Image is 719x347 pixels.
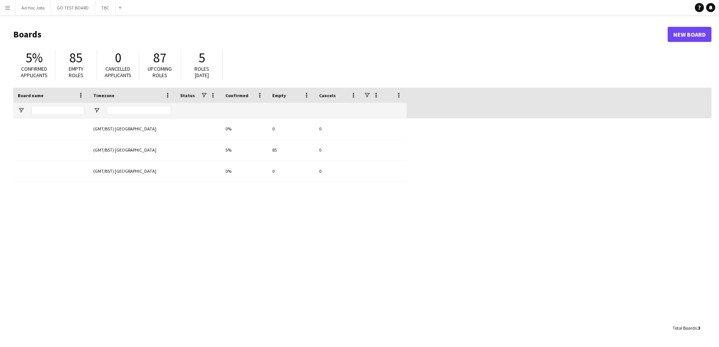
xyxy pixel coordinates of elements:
div: (GMT/BST) [GEOGRAPHIC_DATA] [89,139,176,160]
div: 0% [221,118,268,139]
span: 3 [698,325,700,331]
button: Open Filter Menu [18,107,25,114]
span: Status [180,93,195,98]
div: 0 [315,139,361,160]
button: Ad Hoc Jobs [15,0,51,15]
div: 0 [268,161,315,181]
span: Roles [DATE] [194,65,209,79]
div: 0 [268,118,315,139]
a: New Board [668,27,711,42]
span: Confirmed [225,93,248,98]
span: 5% [26,50,43,66]
span: Confirmed applicants [21,65,48,79]
div: 0 [315,161,361,181]
button: Open Filter Menu [93,107,100,114]
span: Empty [272,93,286,98]
span: Total Boards [673,325,697,331]
div: (GMT/BST) [GEOGRAPHIC_DATA] [89,118,176,139]
div: : [673,321,700,335]
div: (GMT/BST) [GEOGRAPHIC_DATA] [89,161,176,181]
span: 85 [69,50,82,66]
span: Timezone [93,93,114,98]
span: Upcoming roles [148,65,172,79]
div: 0 [315,118,361,139]
span: 0 [115,50,121,66]
input: Board name Filter Input [31,106,84,115]
span: Cancelled applicants [105,65,131,79]
button: GO TEST BOARD [51,0,95,15]
span: Empty roles [69,65,83,79]
span: 5 [199,50,205,66]
div: 5% [221,139,268,160]
span: Board name [18,93,43,98]
div: 85 [268,139,315,160]
input: Timezone Filter Input [107,106,171,115]
h1: Boards [13,29,668,40]
span: Cancels [319,93,336,98]
span: 87 [153,50,166,66]
button: TBC [95,0,116,15]
div: 0% [221,161,268,181]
